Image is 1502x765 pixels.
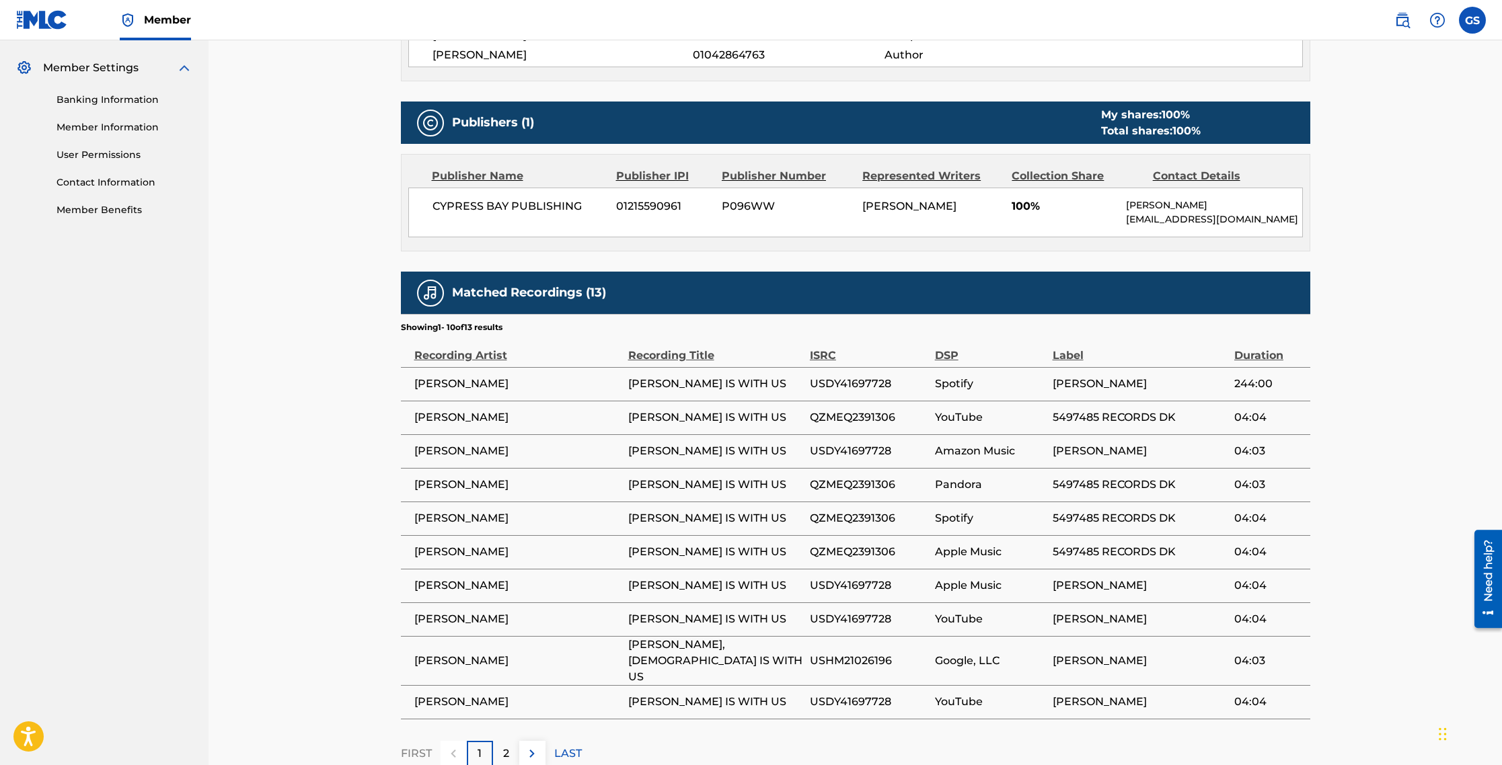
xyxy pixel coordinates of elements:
[401,746,432,762] p: FIRST
[1424,7,1451,34] div: Help
[810,510,928,526] span: QZMEQ2391306
[1435,700,1502,765] iframe: Chat Widget
[432,168,606,184] div: Publisher Name
[1053,443,1228,459] span: [PERSON_NAME]
[616,198,712,214] span: 01215590961
[810,333,928,364] div: ISRC
[885,47,1059,63] span: Author
[1126,212,1302,227] p: [EMAIL_ADDRESS][DOMAIN_NAME]
[414,376,622,392] span: [PERSON_NAME]
[935,694,1046,710] span: YouTube
[722,198,852,214] span: P096WW
[478,746,482,762] p: 1
[1053,611,1228,627] span: [PERSON_NAME]
[1234,477,1304,493] span: 04:03
[628,544,803,560] span: [PERSON_NAME] IS WITH US
[935,544,1046,560] span: Apple Music
[810,653,928,669] span: USHM21026196
[1053,477,1228,493] span: 5497485 RECORDS DK
[935,333,1046,364] div: DSP
[414,577,622,594] span: [PERSON_NAME]
[810,477,928,493] span: QZMEQ2391306
[616,168,712,184] div: Publisher IPI
[722,168,852,184] div: Publisher Number
[810,376,928,392] span: USDY41697728
[628,694,803,710] span: [PERSON_NAME] IS WITH US
[1053,510,1228,526] span: 5497485 RECORDS DK
[628,611,803,627] span: [PERSON_NAME] IS WITH US
[935,577,1046,594] span: Apple Music
[628,577,803,594] span: [PERSON_NAME] IS WITH US
[935,510,1046,526] span: Spotify
[628,637,803,685] span: [PERSON_NAME], [DEMOGRAPHIC_DATA] IS WITH US
[120,12,136,28] img: Top Rightsholder
[554,746,582,762] p: LAST
[628,409,803,426] span: [PERSON_NAME] IS WITH US
[414,510,622,526] span: [PERSON_NAME]
[1053,376,1228,392] span: [PERSON_NAME]
[1234,544,1304,560] span: 04:04
[144,12,191,28] span: Member
[414,409,622,426] span: [PERSON_NAME]
[1101,107,1201,123] div: My shares:
[628,477,803,493] span: [PERSON_NAME] IS WITH US
[1053,653,1228,669] span: [PERSON_NAME]
[414,544,622,560] span: [PERSON_NAME]
[1053,333,1228,364] div: Label
[862,200,956,212] span: [PERSON_NAME]
[16,10,68,30] img: MLC Logo
[57,175,192,190] a: Contact Information
[935,376,1046,392] span: Spotify
[1459,7,1486,34] div: User Menu
[1234,653,1304,669] span: 04:03
[1234,443,1304,459] span: 04:03
[1053,694,1228,710] span: [PERSON_NAME]
[57,203,192,217] a: Member Benefits
[1234,409,1304,426] span: 04:04
[935,443,1046,459] span: Amazon Music
[1012,198,1116,214] span: 100%
[935,409,1046,426] span: YouTube
[862,168,1002,184] div: Represented Writers
[1464,525,1502,633] iframe: Resource Center
[1101,123,1201,139] div: Total shares:
[1389,7,1416,34] a: Public Search
[1053,577,1228,594] span: [PERSON_NAME]
[524,746,540,762] img: right
[810,409,928,426] span: QZMEQ2391306
[414,477,622,493] span: [PERSON_NAME]
[628,443,803,459] span: [PERSON_NAME] IS WITH US
[422,285,439,301] img: Matched Recordings
[57,148,192,162] a: User Permissions
[433,198,607,214] span: CYPRESS BAY PUBLISHING
[57,120,192,134] a: Member Information
[628,333,803,364] div: Recording Title
[43,60,139,76] span: Member Settings
[1234,510,1304,526] span: 04:04
[935,477,1046,493] span: Pandora
[935,611,1046,627] span: YouTube
[693,47,884,63] span: 01042864763
[628,376,803,392] span: [PERSON_NAME] IS WITH US
[1234,577,1304,594] span: 04:04
[503,746,509,762] p: 2
[1394,12,1411,28] img: search
[1126,198,1302,212] p: [PERSON_NAME]
[810,611,928,627] span: USDY41697728
[176,60,192,76] img: expand
[935,653,1046,669] span: Google, LLC
[57,93,192,107] a: Banking Information
[414,443,622,459] span: [PERSON_NAME]
[810,694,928,710] span: USDY41697728
[414,653,622,669] span: [PERSON_NAME]
[1234,694,1304,710] span: 04:04
[414,333,622,364] div: Recording Artist
[1172,124,1201,137] span: 100 %
[422,115,439,131] img: Publishers
[1012,168,1142,184] div: Collection Share
[810,577,928,594] span: USDY41697728
[1162,108,1190,121] span: 100 %
[1053,544,1228,560] span: 5497485 RECORDS DK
